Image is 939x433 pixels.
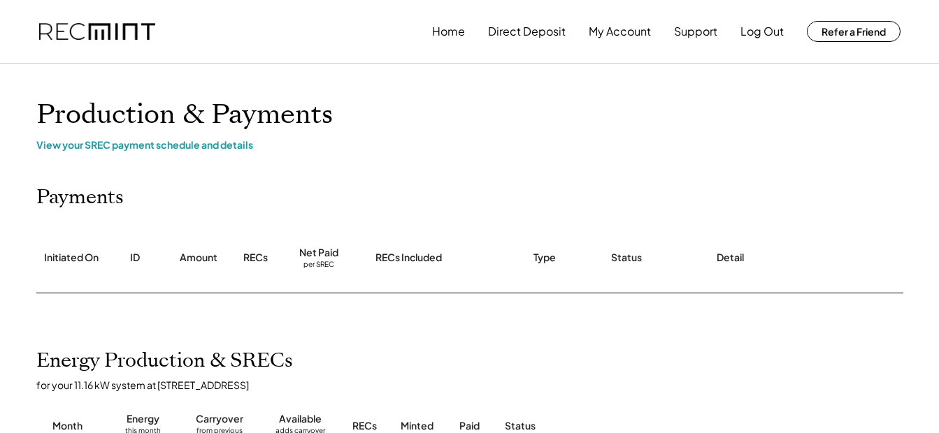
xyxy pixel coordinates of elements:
button: Direct Deposit [488,17,566,45]
div: RECs Included [375,251,442,265]
div: Month [52,419,83,433]
div: Status [505,419,743,433]
button: My Account [589,17,651,45]
div: Available [279,412,322,426]
div: View your SREC payment schedule and details [36,138,903,151]
div: ID [130,251,140,265]
div: Net Paid [299,246,338,260]
img: recmint-logotype%403x.png [39,23,155,41]
h2: Energy Production & SRECs [36,349,293,373]
div: Type [533,251,556,265]
div: Paid [459,419,480,433]
button: Refer a Friend [807,21,901,42]
h2: Payments [36,186,124,210]
div: for your 11.16 kW system at [STREET_ADDRESS] [36,379,917,391]
div: Carryover [196,412,243,426]
div: Amount [180,251,217,265]
div: RECs [243,251,268,265]
button: Home [432,17,465,45]
div: Energy [127,412,159,426]
button: Log Out [740,17,784,45]
div: Detail [717,251,744,265]
h1: Production & Payments [36,98,903,131]
div: per SREC [303,260,334,270]
div: RECs [352,419,377,433]
div: Initiated On [44,251,99,265]
div: Status [611,251,642,265]
button: Support [674,17,717,45]
div: Minted [401,419,433,433]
